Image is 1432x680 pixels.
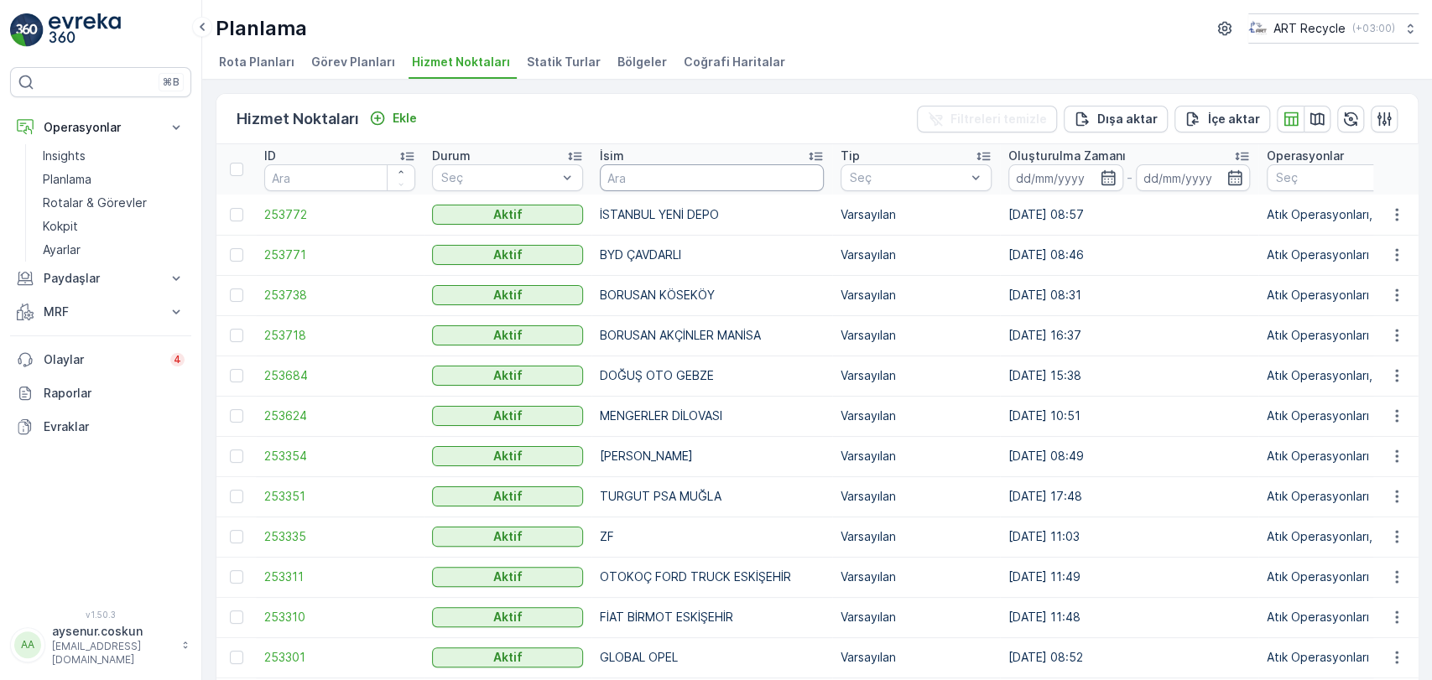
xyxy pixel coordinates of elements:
[43,148,86,164] p: Insights
[10,111,191,144] button: Operasyonlar
[52,623,173,640] p: aysenur.coskun
[230,651,243,664] div: Toggle Row Selected
[1267,148,1344,164] p: Operasyonlar
[264,247,415,263] a: 253771
[432,527,583,547] button: Aktif
[43,195,147,211] p: Rotalar & Görevler
[43,218,78,235] p: Kokpit
[432,607,583,627] button: Aktif
[850,169,966,186] p: Seç
[600,367,824,384] p: DOĞUŞ OTO GEBZE
[493,649,523,666] p: Aktif
[264,148,276,164] p: ID
[52,640,173,667] p: [EMAIL_ADDRESS][DOMAIN_NAME]
[917,106,1057,132] button: Filtreleri temizle
[841,568,992,585] p: Varsayılan
[163,75,180,89] p: ⌘B
[600,206,824,223] p: İSTANBUL YENİ DEPO
[230,208,243,221] div: Toggle Row Selected
[412,54,510,70] span: Hizmet Noktaları
[10,13,44,47] img: logo
[1208,111,1260,127] p: İçe aktar
[230,449,243,463] div: Toggle Row Selected
[493,528,523,545] p: Aktif
[1248,13,1419,44] button: ART Recycle(+03:00)
[264,568,415,585] a: 253311
[432,486,583,506] button: Aktif
[264,206,415,223] a: 253772
[432,325,583,345] button: Aktif
[43,171,91,188] p: Planlama
[36,144,191,168] a: Insights
[1000,195,1258,235] td: [DATE] 08:57
[230,610,243,624] div: Toggle Row Selected
[10,376,191,410] a: Raporlar
[216,15,307,42] p: Planlama
[264,488,415,505] a: 253351
[493,448,523,465] p: Aktif
[432,366,583,386] button: Aktif
[1000,275,1258,315] td: [DATE] 08:31
[841,327,992,344] p: Varsayılan
[1136,164,1251,191] input: dd/mm/yyyy
[600,568,824,585] p: OTOKOÇ FORD TRUCK ESKİŞEHİR
[264,287,415,304] span: 253738
[264,327,415,344] a: 253718
[950,111,1047,127] p: Filtreleri temizle
[841,528,992,545] p: Varsayılan
[264,649,415,666] a: 253301
[617,54,667,70] span: Bölgeler
[432,446,583,466] button: Aktif
[1000,637,1258,677] td: [DATE] 08:52
[432,205,583,225] button: Aktif
[841,367,992,384] p: Varsayılan
[264,164,415,191] input: Ara
[493,568,523,585] p: Aktif
[230,248,243,262] div: Toggle Row Selected
[1000,235,1258,275] td: [DATE] 08:46
[1008,164,1123,191] input: dd/mm/yyyy
[493,247,523,263] p: Aktif
[264,407,415,424] a: 253624
[44,385,185,402] p: Raporlar
[14,631,41,658] div: AA
[264,448,415,465] span: 253354
[441,169,557,186] p: Seç
[1000,557,1258,597] td: [DATE] 11:49
[600,488,824,505] p: TURGUT PSA MUĞLA
[264,367,415,384] a: 253684
[311,54,395,70] span: Görev Planları
[600,148,624,164] p: İsim
[1000,476,1258,516] td: [DATE] 17:48
[1127,168,1133,188] p: -
[230,288,243,302] div: Toggle Row Selected
[1000,436,1258,476] td: [DATE] 08:49
[230,369,243,382] div: Toggle Row Selected
[10,410,191,444] a: Evraklar
[1097,111,1158,127] p: Dışa aktar
[230,329,243,342] div: Toggle Row Selected
[44,119,158,136] p: Operasyonlar
[1000,315,1258,356] td: [DATE] 16:37
[44,270,158,287] p: Paydaşlar
[230,490,243,503] div: Toggle Row Selected
[432,245,583,265] button: Aktif
[600,327,824,344] p: BORUSAN AKÇİNLER MANİSA
[49,13,121,47] img: logo_light-DOdMpM7g.png
[1174,106,1270,132] button: İçe aktar
[36,191,191,215] a: Rotalar & Görevler
[36,238,191,262] a: Ayarlar
[841,609,992,625] p: Varsayılan
[1000,396,1258,436] td: [DATE] 10:51
[44,351,160,368] p: Olaylar
[10,623,191,667] button: AAaysenur.coskun[EMAIL_ADDRESS][DOMAIN_NAME]
[1273,20,1346,37] p: ART Recycle
[432,148,471,164] p: Durum
[10,343,191,376] a: Olaylar4
[219,54,294,70] span: Rota Planları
